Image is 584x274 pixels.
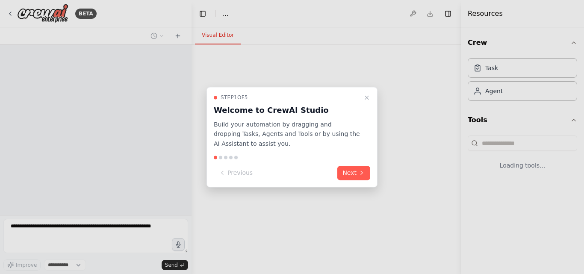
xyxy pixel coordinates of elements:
h3: Welcome to CrewAI Studio [214,104,360,116]
button: Next [337,166,370,180]
p: Build your automation by dragging and dropping Tasks, Agents and Tools or by using the AI Assista... [214,120,360,149]
button: Previous [214,166,258,180]
span: Step 1 of 5 [221,94,248,101]
button: Hide left sidebar [197,8,209,20]
button: Close walkthrough [362,92,372,103]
